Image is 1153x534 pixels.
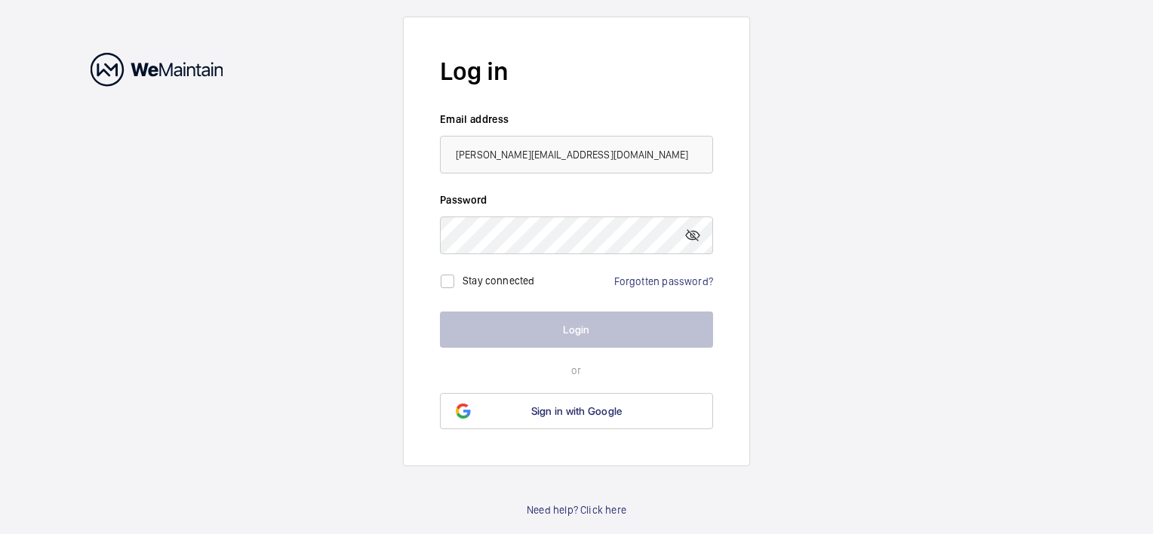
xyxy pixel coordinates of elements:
[440,136,713,173] input: Your email address
[531,405,623,417] span: Sign in with Google
[440,363,713,378] p: or
[440,112,713,127] label: Email address
[440,54,713,89] h2: Log in
[463,275,535,287] label: Stay connected
[440,192,713,207] label: Password
[614,275,713,287] a: Forgotten password?
[527,502,626,517] a: Need help? Click here
[440,311,713,348] button: Login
